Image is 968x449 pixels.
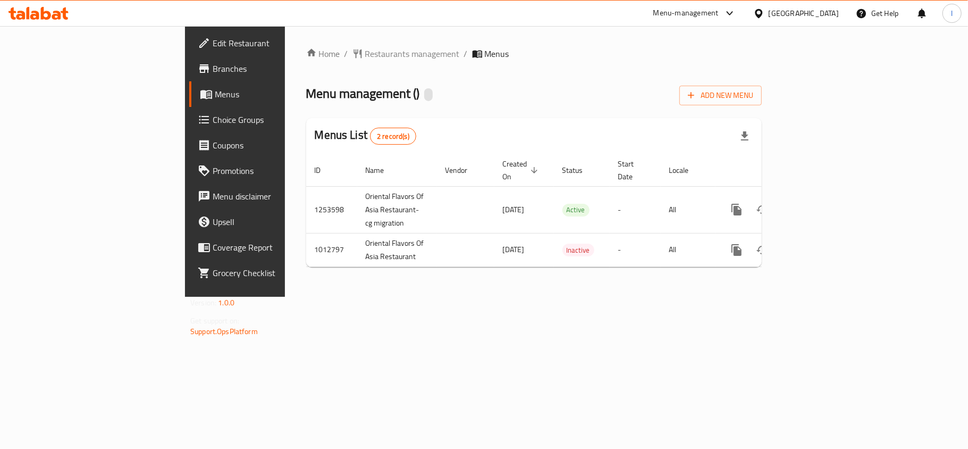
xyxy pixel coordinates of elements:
span: Upsell [213,215,338,228]
span: Start Date [618,157,648,183]
a: Grocery Checklist [189,260,347,286]
li: / [464,47,468,60]
span: Get support on: [190,314,239,328]
td: - [610,186,661,233]
a: Branches [189,56,347,81]
span: Branches [213,62,338,75]
span: Restaurants management [365,47,460,60]
td: Oriental Flavors Of Asia Restaurant-cg migration [357,186,437,233]
button: Add New Menu [679,86,762,105]
table: enhanced table [306,154,835,267]
span: Edit Restaurant [213,37,338,49]
a: Coverage Report [189,235,347,260]
button: more [724,237,750,263]
span: [DATE] [503,243,525,256]
span: Status [562,164,597,177]
span: Name [366,164,398,177]
span: Created On [503,157,541,183]
span: Choice Groups [213,113,338,126]
a: Restaurants management [352,47,460,60]
button: Change Status [750,237,775,263]
h2: Menus List [315,127,416,145]
span: 2 record(s) [371,131,416,142]
div: Export file [732,123,757,149]
span: Add New Menu [688,89,753,102]
span: 1.0.0 [218,296,234,310]
span: Grocery Checklist [213,267,338,279]
td: All [661,233,716,267]
a: Edit Restaurant [189,30,347,56]
a: Menu disclaimer [189,184,347,209]
td: - [610,233,661,267]
td: All [661,186,716,233]
a: Menus [189,81,347,107]
span: Coverage Report [213,241,338,254]
div: Menu-management [653,7,719,20]
nav: breadcrumb [306,47,762,60]
span: Menu disclaimer [213,190,338,203]
a: Promotions [189,158,347,184]
a: Choice Groups [189,107,347,132]
span: Inactive [562,244,594,256]
span: Promotions [213,164,338,177]
th: Actions [716,154,835,187]
span: Menus [215,88,338,101]
span: Active [562,204,590,216]
div: [GEOGRAPHIC_DATA] [769,7,839,19]
span: Vendor [445,164,482,177]
span: l [951,7,953,19]
button: Change Status [750,197,775,222]
a: Coupons [189,132,347,158]
a: Upsell [189,209,347,235]
span: [DATE] [503,203,525,217]
span: Coupons [213,139,338,152]
td: Oriental Flavors Of Asia Restaurant [357,233,437,267]
button: more [724,197,750,222]
span: Version: [190,296,216,310]
span: Menu management ( ) [306,81,420,105]
a: Support.OpsPlatform [190,325,258,338]
span: ID [315,164,335,177]
span: Locale [669,164,703,177]
span: Menus [485,47,509,60]
div: Total records count [370,128,416,145]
